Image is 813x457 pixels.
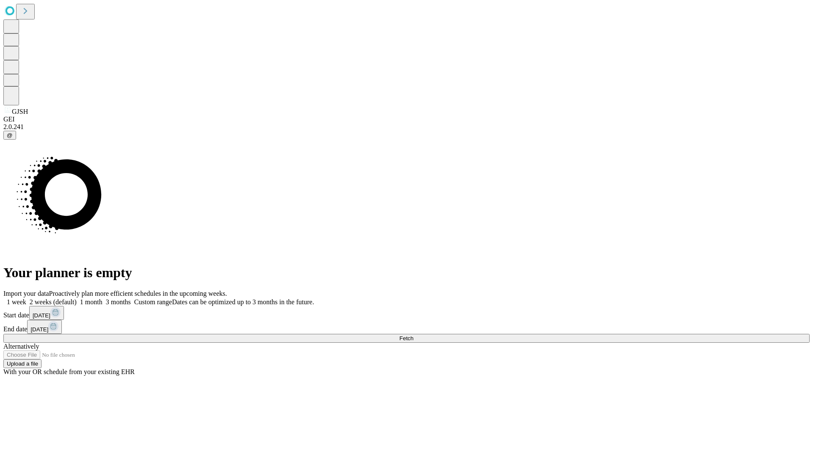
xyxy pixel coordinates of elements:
div: 2.0.241 [3,123,810,131]
button: [DATE] [27,320,62,334]
span: 2 weeks (default) [30,298,77,306]
span: [DATE] [30,326,48,333]
span: Custom range [134,298,172,306]
span: [DATE] [33,312,50,319]
span: Dates can be optimized up to 3 months in the future. [172,298,314,306]
div: GEI [3,116,810,123]
button: @ [3,131,16,140]
span: @ [7,132,13,138]
span: 3 months [106,298,131,306]
span: Alternatively [3,343,39,350]
span: Fetch [399,335,413,341]
span: With your OR schedule from your existing EHR [3,368,135,375]
span: Import your data [3,290,49,297]
div: End date [3,320,810,334]
span: 1 month [80,298,102,306]
div: Start date [3,306,810,320]
button: [DATE] [29,306,64,320]
span: Proactively plan more efficient schedules in the upcoming weeks. [49,290,227,297]
span: 1 week [7,298,26,306]
span: GJSH [12,108,28,115]
h1: Your planner is empty [3,265,810,281]
button: Upload a file [3,359,41,368]
button: Fetch [3,334,810,343]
